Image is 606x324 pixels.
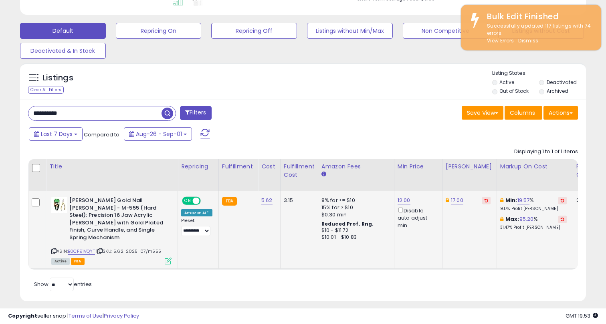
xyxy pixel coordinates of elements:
a: 19.57 [517,196,530,204]
label: Deactivated [547,79,577,86]
a: 5.62 [261,196,273,204]
div: Fulfillable Quantity [576,162,604,179]
div: 8% for <= $10 [321,197,388,204]
div: seller snap | | [8,312,139,320]
div: $0.30 min [321,211,388,218]
div: [PERSON_NAME] [446,162,493,171]
button: Repricing On [116,23,202,39]
b: Min: [505,196,517,204]
button: Aug-26 - Sep-01 [124,127,192,141]
p: 9.17% Profit [PERSON_NAME] [500,206,567,212]
a: Privacy Policy [104,312,139,320]
div: Displaying 1 to 1 of 1 items [514,148,578,156]
span: All listings currently available for purchase on Amazon [51,258,70,265]
i: Revert to store-level Max Markup [561,217,564,221]
i: Revert to store-level Min Markup [561,198,564,202]
button: Non Competitive [403,23,489,39]
span: ON [183,198,193,204]
div: Cost [261,162,277,171]
a: B0CF91VQYT [68,248,95,255]
button: Last 7 Days [29,127,83,141]
div: Bulk Edit Finished [481,11,595,22]
span: Last 7 Days [41,130,73,138]
div: Fulfillment Cost [284,162,315,179]
div: Markup on Cost [500,162,570,171]
b: [PERSON_NAME] Gold Nail [PERSON_NAME] - M-555 (Hard Steel): Precision 16 Jaw Acrylic [PERSON_NAME... [69,197,167,243]
span: Compared to: [84,131,121,138]
p: Listing States: [492,70,586,77]
div: Clear All Filters [28,86,64,94]
small: Amazon Fees. [321,171,326,178]
button: Deactivated & In Stock [20,43,106,59]
div: 25 [576,197,601,204]
b: Max: [505,215,519,223]
span: | SKU: 5.62-2025-07/m555 [96,248,161,254]
u: Dismiss [518,37,538,44]
label: Active [499,79,514,86]
button: Listings without Min/Max [307,23,393,39]
span: OFF [200,198,212,204]
div: Amazon AI * [181,209,212,216]
div: Amazon Fees [321,162,391,171]
div: Disable auto adjust min [398,206,436,229]
h5: Listings [42,72,73,84]
img: 411jW8BSIeL._SL40_.jpg [51,197,67,213]
div: Preset: [181,218,212,236]
th: The percentage added to the cost of goods (COGS) that forms the calculator for Min & Max prices. [497,159,573,191]
button: Default [20,23,106,39]
a: Terms of Use [69,312,103,320]
a: 17.00 [451,196,463,204]
button: Filters [180,106,211,120]
i: This overrides the store level max markup for this listing [500,216,503,222]
button: Columns [505,106,542,120]
button: Repricing Off [211,23,297,39]
div: $10.01 - $10.83 [321,234,388,241]
label: Out of Stock [499,88,529,94]
div: 3.15 [284,197,312,204]
div: % [500,216,567,230]
i: Revert to store-level Dynamic Max Price [485,198,488,202]
div: 15% for > $10 [321,204,388,211]
button: Actions [543,106,578,120]
strong: Copyright [8,312,37,320]
span: Aug-26 - Sep-01 [136,130,182,138]
b: Reduced Prof. Rng. [321,220,374,227]
a: 12.00 [398,196,410,204]
div: Successfully updated 117 listings with 74 errors. [481,22,595,45]
small: FBA [222,197,237,206]
label: Archived [547,88,568,94]
span: 2025-09-9 19:53 GMT [566,312,598,320]
div: ASIN: [51,197,172,264]
div: Repricing [181,162,215,171]
i: This overrides the store level Dynamic Max Price for this listing [446,198,449,203]
span: Columns [510,109,535,117]
div: Min Price [398,162,439,171]
p: 31.47% Profit [PERSON_NAME] [500,225,567,230]
div: Fulfillment [222,162,255,171]
span: Show: entries [34,280,92,288]
div: % [500,197,567,212]
div: Title [49,162,174,171]
a: View Errors [487,37,514,44]
button: Save View [462,106,503,120]
span: FBA [71,258,85,265]
div: $10 - $11.72 [321,227,388,234]
i: This overrides the store level min markup for this listing [500,198,503,203]
a: 95.20 [519,215,534,223]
